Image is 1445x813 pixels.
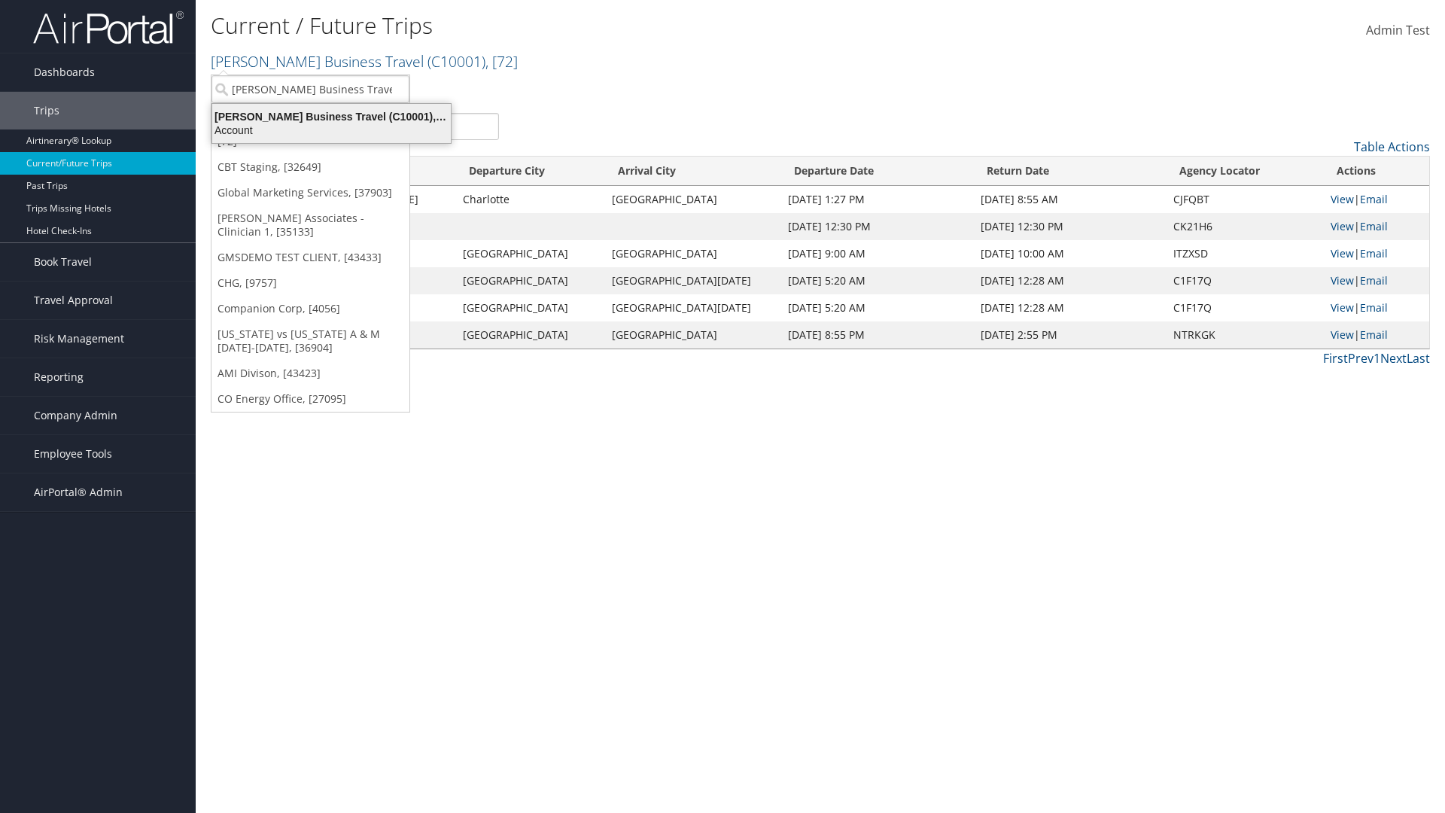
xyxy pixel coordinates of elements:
a: First [1323,350,1348,367]
a: CBT Staging, [32649] [211,154,409,180]
a: View [1331,219,1354,233]
a: Email [1360,273,1388,288]
a: Global Marketing Services, [37903] [211,180,409,206]
td: C1F17Q [1166,294,1323,321]
th: Arrival City: activate to sort column ascending [604,157,780,186]
span: AirPortal® Admin [34,473,123,511]
td: | [1323,186,1429,213]
a: Next [1380,350,1407,367]
a: CHG, [9757] [211,270,409,296]
td: [GEOGRAPHIC_DATA] [455,267,604,294]
h1: Current / Future Trips [211,10,1024,41]
td: [DATE] 1:27 PM [780,186,973,213]
a: View [1331,192,1354,206]
a: Last [1407,350,1430,367]
span: Admin Test [1366,22,1430,38]
td: [DATE] 12:28 AM [973,267,1166,294]
span: Trips [34,92,59,129]
td: [DATE] 8:55 PM [780,321,973,349]
input: Search Accounts [211,75,409,103]
a: Email [1360,246,1388,260]
span: Reporting [34,358,84,396]
a: Email [1360,192,1388,206]
a: GMSDEMO TEST CLIENT, [43433] [211,245,409,270]
td: | [1323,321,1429,349]
td: CK21H6 [1166,213,1323,240]
td: [DATE] 12:30 PM [973,213,1166,240]
td: CJFQBT [1166,186,1323,213]
div: [PERSON_NAME] Business Travel (C10001), [72] [203,110,460,123]
td: [GEOGRAPHIC_DATA] [455,240,604,267]
td: | [1323,267,1429,294]
span: Book Travel [34,243,92,281]
td: | [1323,240,1429,267]
a: View [1331,300,1354,315]
a: Email [1360,300,1388,315]
td: [DATE] 5:20 AM [780,294,973,321]
div: Account [203,123,460,137]
td: [DATE] 10:00 AM [973,240,1166,267]
td: | [1323,213,1429,240]
a: Prev [1348,350,1374,367]
a: Companion Corp, [4056] [211,296,409,321]
a: [US_STATE] vs [US_STATE] A & M [DATE]-[DATE], [36904] [211,321,409,361]
a: CO Energy Office, [27095] [211,386,409,412]
span: , [ 72 ] [485,51,518,72]
a: 1 [1374,350,1380,367]
span: Risk Management [34,320,124,358]
a: Email [1360,219,1388,233]
td: [DATE] 5:20 AM [780,267,973,294]
p: Filter: [211,79,1024,99]
th: Agency Locator: activate to sort column ascending [1166,157,1323,186]
td: | [1323,294,1429,321]
img: airportal-logo.png [33,10,184,45]
th: Departure Date: activate to sort column descending [780,157,973,186]
td: [GEOGRAPHIC_DATA][DATE] [604,267,780,294]
a: AMI Divison, [43423] [211,361,409,386]
td: [DATE] 9:00 AM [780,240,973,267]
td: ITZXSD [1166,240,1323,267]
td: NTRKGK [1166,321,1323,349]
span: Travel Approval [34,282,113,319]
a: Email [1360,327,1388,342]
td: [DATE] 8:55 AM [973,186,1166,213]
td: [DATE] 12:30 PM [780,213,973,240]
td: [GEOGRAPHIC_DATA] [455,294,604,321]
td: Charlotte [455,186,604,213]
a: Admin Test [1366,8,1430,54]
a: Table Actions [1354,139,1430,155]
td: [GEOGRAPHIC_DATA] [455,321,604,349]
td: C1F17Q [1166,267,1323,294]
th: Departure City: activate to sort column ascending [455,157,604,186]
th: Return Date: activate to sort column ascending [973,157,1166,186]
span: Employee Tools [34,435,112,473]
th: Actions [1323,157,1429,186]
td: [GEOGRAPHIC_DATA] [604,186,780,213]
a: [PERSON_NAME] Associates - Clinician 1, [35133] [211,206,409,245]
td: [GEOGRAPHIC_DATA] [604,321,780,349]
span: Dashboards [34,53,95,91]
span: Company Admin [34,397,117,434]
a: [PERSON_NAME] Business Travel [211,51,518,72]
span: ( C10001 ) [427,51,485,72]
a: View [1331,273,1354,288]
td: [GEOGRAPHIC_DATA][DATE] [604,294,780,321]
td: [GEOGRAPHIC_DATA] [604,240,780,267]
td: [DATE] 2:55 PM [973,321,1166,349]
a: View [1331,246,1354,260]
a: View [1331,327,1354,342]
td: [DATE] 12:28 AM [973,294,1166,321]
